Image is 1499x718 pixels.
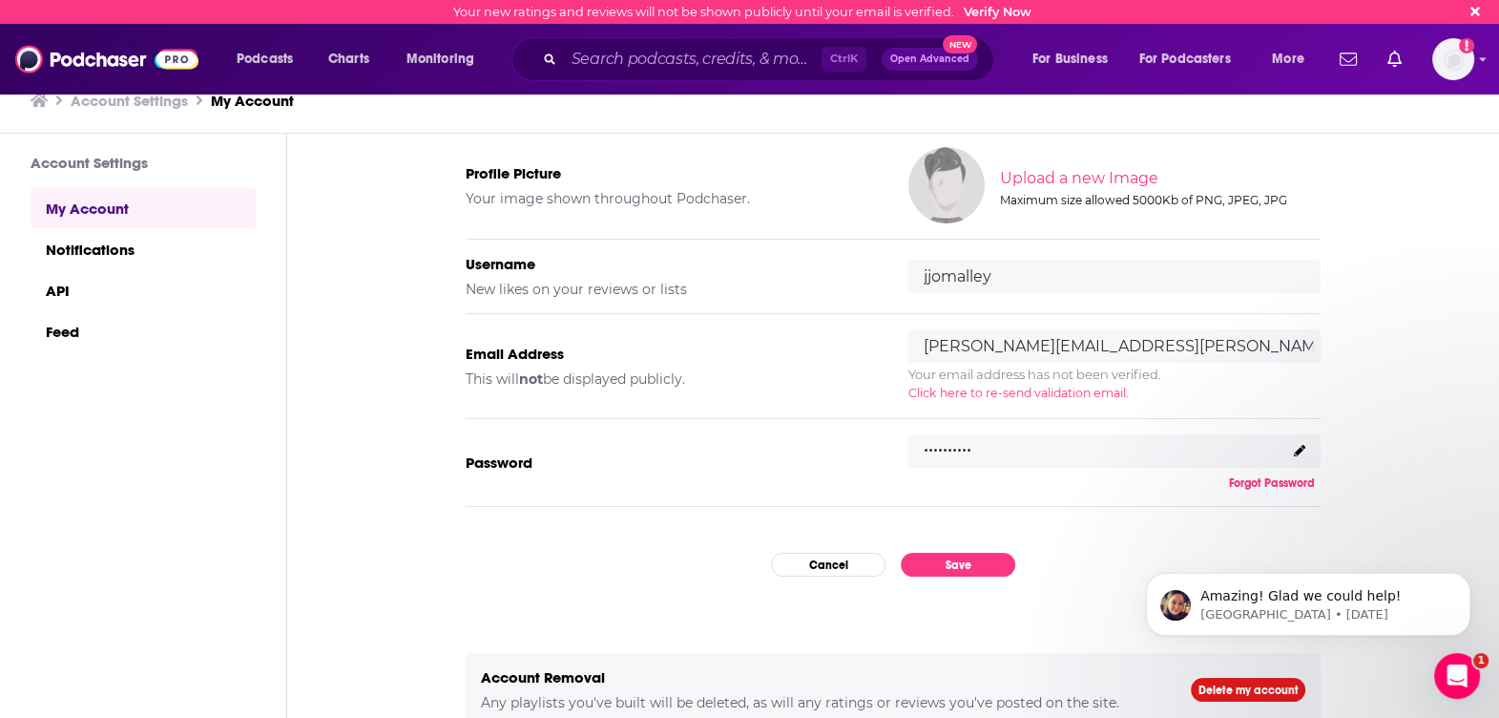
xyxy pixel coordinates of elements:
a: Feed [31,310,256,351]
button: Send a message… [327,564,358,595]
button: Save [901,553,1015,577]
iframe: Intercom live chat [1434,653,1480,699]
h3: Account Settings [31,154,256,172]
span: Monitoring [406,46,474,73]
a: Show notifications dropdown [1332,43,1364,75]
div: We use similarity groups that include keyword similarity, categories, curated lists, metadata (su... [31,357,298,470]
button: open menu [1019,44,1132,74]
input: email [908,329,1321,363]
input: username [908,260,1321,293]
span: Charts [328,46,369,73]
h5: Profile Picture [466,164,878,182]
a: Notifications [31,228,256,269]
button: Show profile menu [1432,38,1474,80]
span: Ctrl K [822,47,866,72]
button: open menu [393,44,499,74]
div: New messages divider [15,263,366,264]
div: Sydney says… [15,318,366,589]
p: .......... [924,430,971,457]
div: [DATE] [15,279,366,318]
div: Search podcasts, credits, & more... [530,37,1012,81]
div: Hey, there! [31,329,298,348]
button: Cancel [771,553,885,577]
button: open menu [223,44,318,74]
input: Search podcasts, credits, & more... [564,44,822,74]
span: For Podcasters [1139,46,1231,73]
span: For Business [1032,46,1108,73]
a: API [31,269,256,310]
h5: New likes on your reviews or lists [466,281,878,298]
a: Account Settings [71,92,188,110]
div: Support Bot says… [15,172,366,247]
b: not [519,370,543,388]
div: Hope this helps! Feel free to reach out to your CSM ([GEOGRAPHIC_DATA]) with any additional quest... [31,479,298,536]
textarea: Message… [16,532,365,564]
span: Podcasts [237,46,293,73]
h5: Any playlists you've built will be deleted, as will any ratings or reviews you've posted on the s... [481,694,1160,711]
h5: Your image shown throughout Podchaser. [466,190,878,207]
p: Active over [DATE] [93,24,208,43]
div: Support Bot says… [15,91,366,172]
span: Logged in as jjomalley [1432,38,1474,80]
div: Your email address has not been verified. . [908,366,1321,402]
div: Thanks for sending that context. To save time later, feel free to add more details now. [15,91,313,170]
a: Verify Now [964,5,1031,19]
button: Home [333,8,369,44]
a: My Account [31,187,256,228]
div: Hey, there!We use similarity groups that include keyword similarity, categories, curated lists, m... [15,318,313,547]
img: Profile image for Sydney [54,11,85,41]
a: Charts [316,44,381,74]
div: Maximum size allowed 5000Kb of PNG, JPEG, JPG [1000,193,1317,207]
h1: [GEOGRAPHIC_DATA] [93,10,249,24]
span: New [943,35,977,53]
div: Thanks for sending that context. To save time later, feel free to add more details now. [31,102,298,158]
iframe: Intercom notifications message [1117,533,1499,666]
a: Delete my account [1191,678,1305,702]
button: Forgot Password [1223,475,1321,491]
div: Your new ratings and reviews will not be shown publicly until your email is verified. [453,5,1031,19]
div: You can return here anytime to see responses and send updates. [15,172,313,232]
svg: Email not verified [1459,38,1474,53]
button: open menu [1127,44,1259,74]
span: More [1272,46,1304,73]
h5: Password [466,454,878,472]
img: User Profile [1432,38,1474,80]
button: Open AdvancedNew [882,48,978,71]
span: 1 [1473,653,1489,668]
a: My Account [211,92,294,110]
button: open menu [1259,44,1328,74]
span: Click here to re-send validation email [908,386,1126,400]
button: Upload attachment [91,572,106,587]
h5: Email Address [466,345,878,363]
h5: This will be displayed publicly. [466,370,878,388]
span: Open Advanced [890,54,969,64]
h5: Username [466,255,878,273]
h5: Account Removal [481,668,1160,686]
button: go back [12,8,49,44]
button: Emoji picker [30,572,45,587]
img: Podchaser - Follow, Share and Rate Podcasts [15,41,198,77]
button: Gif picker [60,572,75,587]
a: Show notifications dropdown [1380,43,1409,75]
img: Your profile image [908,147,985,223]
div: You can return here anytime to see responses and send updates. [31,183,298,221]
